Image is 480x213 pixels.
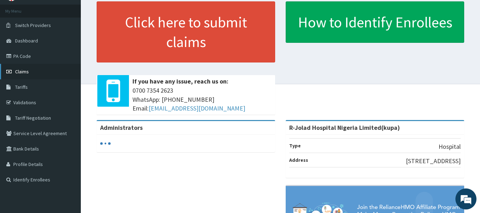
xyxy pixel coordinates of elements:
strong: R-Jolad Hospital Nigeria Limited(kupa) [289,124,400,132]
b: Type [289,142,301,149]
a: [EMAIL_ADDRESS][DOMAIN_NAME] [149,104,245,112]
b: If you have any issue, reach us on: [132,77,228,85]
span: Claims [15,68,29,75]
svg: audio-loading [100,138,111,149]
span: Switch Providers [15,22,51,28]
span: 0700 7354 2623 WhatsApp: [PHONE_NUMBER] Email: [132,86,272,113]
b: Address [289,157,308,163]
p: Hospital [439,142,461,151]
b: Administrators [100,124,143,132]
span: Tariffs [15,84,28,90]
a: Click here to submit claims [97,1,275,62]
span: Tariff Negotiation [15,115,51,121]
span: Dashboard [15,38,38,44]
p: [STREET_ADDRESS] [406,157,461,166]
a: How to Identify Enrollees [286,1,464,43]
